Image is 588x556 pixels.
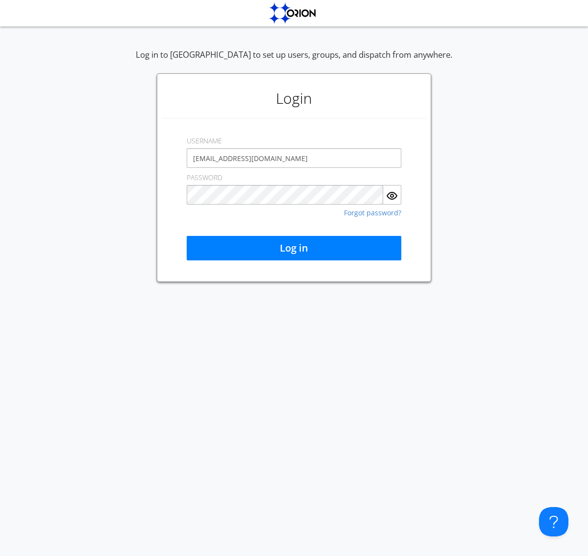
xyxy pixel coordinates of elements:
[539,507,568,536] iframe: Toggle Customer Support
[187,136,222,146] label: USERNAME
[136,49,452,73] div: Log in to [GEOGRAPHIC_DATA] to set up users, groups, and dispatch from anywhere.
[386,190,398,202] img: eye.svg
[187,185,383,205] input: Password
[162,79,426,118] h1: Login
[187,236,401,260] button: Log in
[187,173,222,183] label: PASSWORD
[383,185,401,205] button: Show Password
[344,209,401,216] a: Forgot password?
